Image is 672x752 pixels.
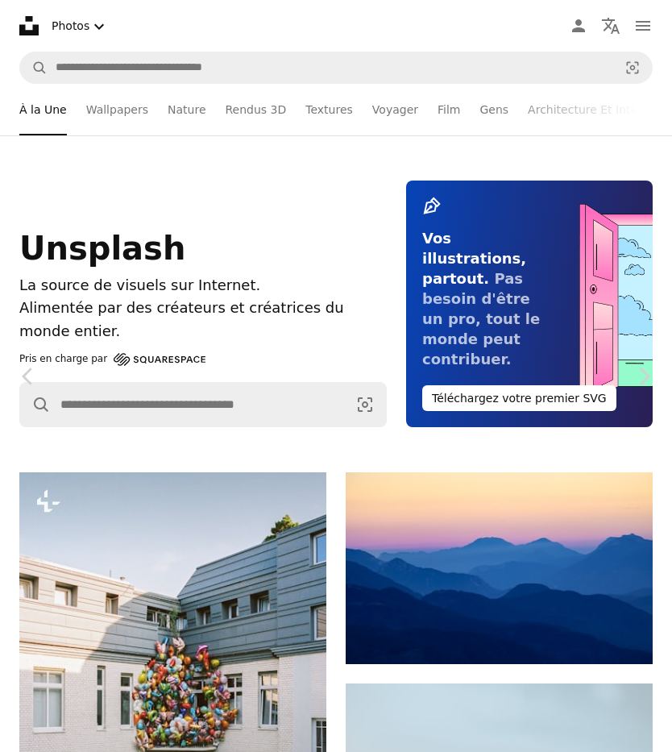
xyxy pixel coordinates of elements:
span: Unsplash [19,230,185,267]
span: Vos illustrations, partout. [422,230,526,287]
form: Rechercher des visuels sur tout le site [19,382,387,427]
a: Des montagnes bleues superposées sous un ciel pastel [346,561,653,575]
p: Alimentée par des créateurs et créatrices du monde entier. [19,297,387,343]
button: Rechercher sur Unsplash [20,52,48,83]
a: Gens [479,84,508,135]
button: Langue [595,10,627,42]
img: Des montagnes bleues superposées sous un ciel pastel [346,472,653,664]
span: Pas besoin d'être un pro, tout le monde peut contribuer. [422,270,540,368]
button: Recherche de visuels [344,383,386,426]
a: Suivant [616,299,672,454]
a: Voyager [372,84,418,135]
a: Connexion / S’inscrire [562,10,595,42]
button: Sélectionner le type de fichier [45,10,115,43]
a: Film [438,84,460,135]
form: Rechercher des visuels sur tout le site [19,52,653,84]
a: Nature [168,84,205,135]
button: Téléchargez votre premier SVG [422,385,616,411]
h1: La source de visuels sur Internet. [19,274,387,297]
a: Rendus 3D [226,84,287,135]
a: Architecture Et Intérieurs [528,84,670,135]
a: Pris en charge par [19,350,205,369]
a: Textures [305,84,353,135]
a: Wallpapers [86,84,148,135]
a: Un grand groupe de ballons colorés sur la façade d’un bâtiment. [19,672,326,687]
a: Accueil — Unsplash [19,16,39,35]
button: Menu [627,10,659,42]
button: Recherche de visuels [613,52,652,83]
